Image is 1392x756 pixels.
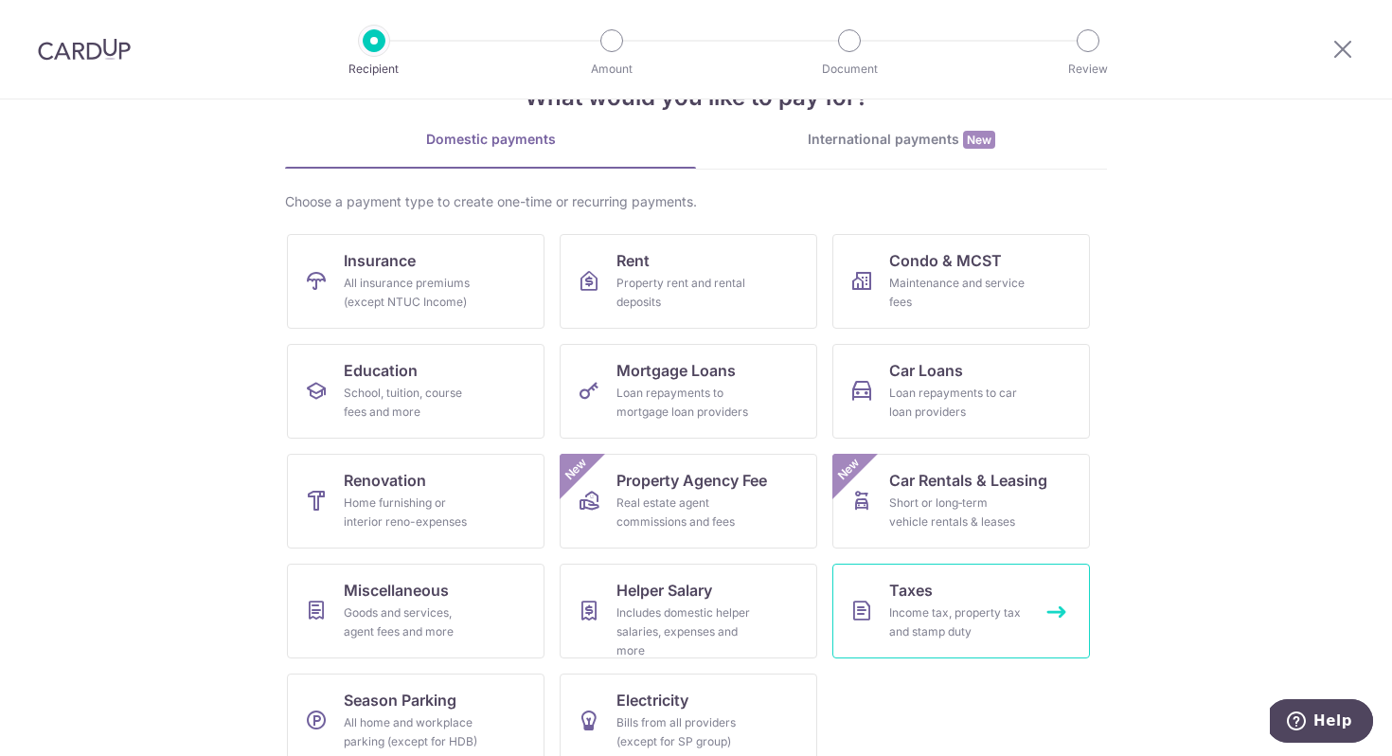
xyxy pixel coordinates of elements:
span: Car Rentals & Leasing [889,469,1047,492]
span: Miscellaneous [344,579,449,602]
span: Car Loans [889,359,963,382]
div: Income tax, property tax and stamp duty [889,603,1026,641]
p: Amount [542,60,682,79]
a: MiscellaneousGoods and services, agent fees and more [287,564,544,658]
img: CardUp [38,38,131,61]
div: Domestic payments [285,130,696,149]
span: New [963,131,995,149]
a: Car Rentals & LeasingShort or long‑term vehicle rentals & leasesNew [832,454,1090,549]
a: EducationSchool, tuition, course fees and more [287,344,544,439]
div: Property rent and rental deposits [616,274,753,312]
a: Property Agency FeeReal estate agent commissions and feesNew [560,454,817,549]
div: Real estate agent commissions and fees [616,494,753,531]
div: Choose a payment type to create one-time or recurring payments. [285,192,1107,211]
span: Season Parking [344,689,456,711]
span: Help [44,13,82,30]
p: Document [779,60,919,79]
div: All insurance premiums (except NTUC Income) [344,274,480,312]
a: InsuranceAll insurance premiums (except NTUC Income) [287,234,544,329]
span: Rent [616,249,650,272]
p: Review [1018,60,1158,79]
div: School, tuition, course fees and more [344,384,480,422]
span: Renovation [344,469,426,492]
a: Mortgage LoansLoan repayments to mortgage loan providers [560,344,817,439]
span: Insurance [344,249,416,272]
div: All home and workplace parking (except for HDB) [344,713,480,751]
a: Helper SalaryIncludes domestic helper salaries, expenses and more [560,564,817,658]
div: Loan repayments to mortgage loan providers [616,384,753,422]
div: Goods and services, agent fees and more [344,603,480,641]
span: New [561,454,592,485]
a: RentProperty rent and rental deposits [560,234,817,329]
div: Bills from all providers (except for SP group) [616,713,753,751]
div: Short or long‑term vehicle rentals & leases [889,494,1026,531]
span: Property Agency Fee [616,469,767,492]
span: New [833,454,865,485]
span: Condo & MCST [889,249,1002,272]
p: Recipient [304,60,444,79]
div: Includes domestic helper salaries, expenses and more [616,603,753,660]
span: Helper Salary [616,579,712,602]
div: International payments [696,130,1107,150]
span: Taxes [889,579,933,602]
a: Car LoansLoan repayments to car loan providers [832,344,1090,439]
div: Maintenance and service fees [889,274,1026,312]
div: Home furnishing or interior reno-expenses [344,494,480,531]
a: TaxesIncome tax, property tax and stamp duty [832,564,1090,658]
div: Loan repayments to car loan providers [889,384,1026,422]
a: Condo & MCSTMaintenance and service fees [832,234,1090,329]
span: Education [344,359,418,382]
span: Electricity [616,689,688,711]
span: Mortgage Loans [616,359,736,382]
iframe: Opens a widget where you can find more information [1270,699,1373,747]
a: RenovationHome furnishing or interior reno-expenses [287,454,544,549]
